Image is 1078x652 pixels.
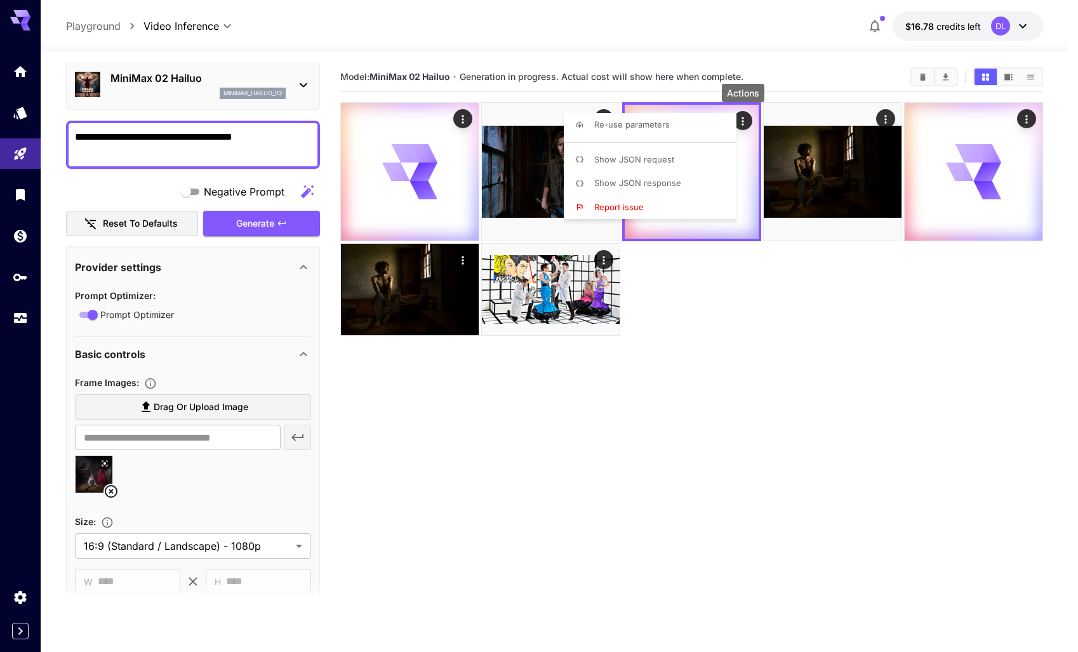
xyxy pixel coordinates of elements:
[594,119,670,130] span: Re-use parameters
[594,154,674,164] span: Show JSON request
[594,202,644,212] span: Report issue
[594,178,681,188] span: Show JSON response
[1015,591,1078,652] iframe: Chat Widget
[722,84,764,102] div: Actions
